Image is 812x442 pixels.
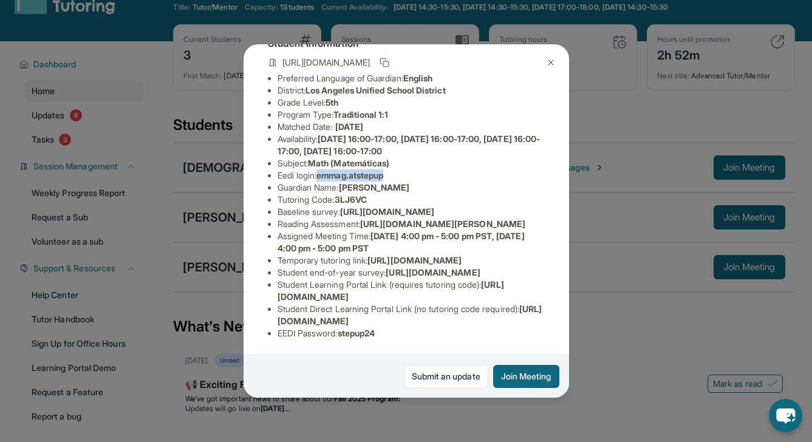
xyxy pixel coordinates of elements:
li: Guardian Name : [278,182,545,194]
span: emmag.atstepup [316,170,383,180]
span: [DATE] 16:00-17:00, [DATE] 16:00-17:00, [DATE] 16:00-17:00, [DATE] 16:00-17:00 [278,134,541,156]
li: Program Type: [278,109,545,121]
span: [DATE] 4:00 pm - 5:00 pm PST, [DATE] 4:00 pm - 5:00 pm PST [278,231,525,253]
li: Preferred Language of Guardian: [278,72,545,84]
span: [PERSON_NAME] [339,182,410,192]
span: [URL][DOMAIN_NAME] [340,206,434,217]
li: Grade Level: [278,97,545,109]
span: Math (Matemáticas) [308,158,389,168]
span: Los Angeles Unified School District [305,85,445,95]
span: [URL][DOMAIN_NAME] [386,267,480,277]
span: Traditional 1:1 [333,109,388,120]
li: Availability: [278,133,545,157]
li: EEDI Password : [278,327,545,339]
button: Join Meeting [493,365,559,388]
span: English [403,73,433,83]
span: [DATE] [335,121,363,132]
button: Copy link [377,55,392,70]
li: Reading Assessment : [278,218,545,230]
a: Submit an update [404,365,488,388]
img: Close Icon [546,58,556,67]
li: District: [278,84,545,97]
li: Student Direct Learning Portal Link (no tutoring code required) : [278,303,545,327]
span: stepup24 [338,328,375,338]
span: [URL][DOMAIN_NAME] [367,255,462,265]
li: Matched Date: [278,121,545,133]
li: Tutoring Code : [278,194,545,206]
li: Assigned Meeting Time : [278,230,545,254]
span: 5th [326,97,338,107]
span: 3LJ6VC [335,194,367,205]
li: Student end-of-year survey : [278,267,545,279]
li: Temporary tutoring link : [278,254,545,267]
span: [URL][DOMAIN_NAME] [282,56,370,69]
li: Eedi login : [278,169,545,182]
span: [URL][DOMAIN_NAME][PERSON_NAME] [360,219,525,229]
li: Student Learning Portal Link (requires tutoring code) : [278,279,545,303]
li: Subject : [278,157,545,169]
button: chat-button [769,399,802,432]
li: Baseline survey : [278,206,545,218]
